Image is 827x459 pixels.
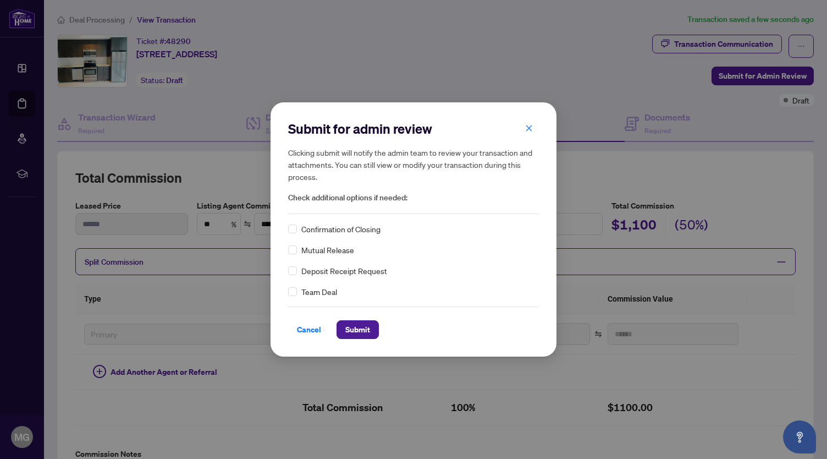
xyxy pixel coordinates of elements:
[301,244,354,256] span: Mutual Release
[288,120,539,138] h2: Submit for admin review
[301,286,337,298] span: Team Deal
[301,223,381,235] span: Confirmation of Closing
[288,146,539,183] h5: Clicking submit will notify the admin team to review your transaction and attachments. You can st...
[345,321,370,338] span: Submit
[783,420,816,453] button: Open asap
[288,320,330,339] button: Cancel
[525,124,533,132] span: close
[288,192,539,204] span: Check additional options if needed:
[297,321,321,338] span: Cancel
[301,265,387,277] span: Deposit Receipt Request
[337,320,379,339] button: Submit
